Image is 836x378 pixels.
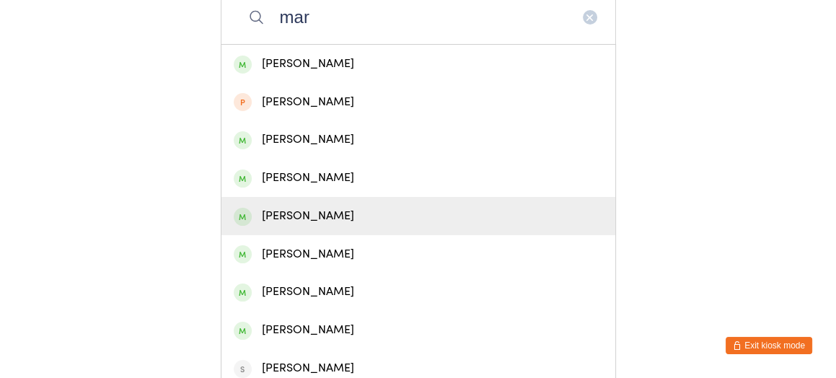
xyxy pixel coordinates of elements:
[234,282,603,302] div: [PERSON_NAME]
[234,206,603,226] div: [PERSON_NAME]
[234,92,603,112] div: [PERSON_NAME]
[234,359,603,378] div: [PERSON_NAME]
[234,54,603,74] div: [PERSON_NAME]
[234,320,603,340] div: [PERSON_NAME]
[234,245,603,264] div: [PERSON_NAME]
[726,337,812,354] button: Exit kiosk mode
[234,168,603,188] div: [PERSON_NAME]
[234,130,603,149] div: [PERSON_NAME]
